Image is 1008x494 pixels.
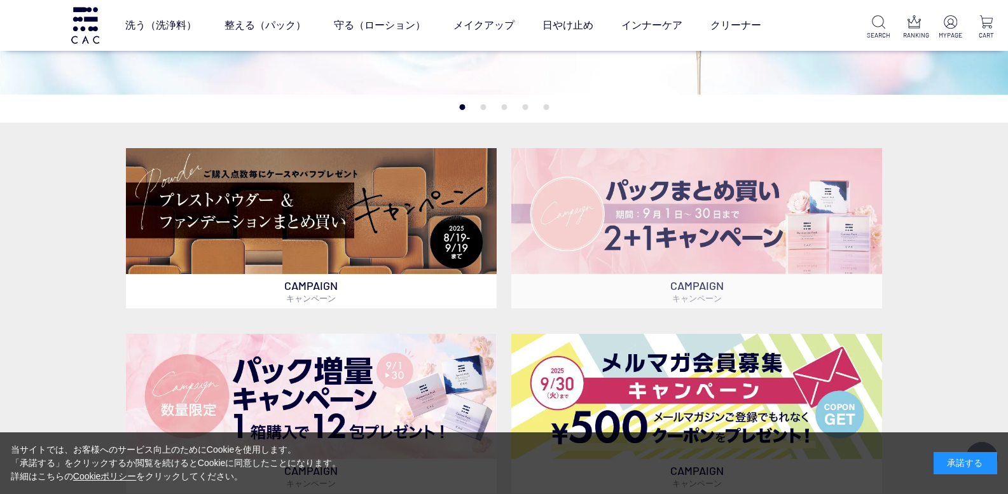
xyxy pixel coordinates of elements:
a: クリーナー [710,8,761,43]
p: CAMPAIGN [126,274,496,308]
img: パックキャンペーン2+1 [511,148,882,274]
a: 守る（ローション） [334,8,425,43]
span: キャンペーン [286,293,336,303]
div: 承諾する [934,452,997,474]
a: 洗う（洗浄料） [125,8,197,43]
a: ベースメイクキャンペーン ベースメイクキャンペーン CAMPAIGNキャンペーン [126,148,496,308]
img: メルマガ会員募集 [511,334,882,460]
button: 4 of 5 [522,104,528,110]
a: 整える（パック） [224,8,306,43]
a: 日やけ止め [542,8,593,43]
div: 当サイトでは、お客様へのサービス向上のためにCookieを使用します。 「承諾する」をクリックするか閲覧を続けるとCookieに同意したことになります。 詳細はこちらの をクリックしてください。 [11,443,342,483]
a: SEARCH [867,15,890,40]
a: メイクアップ [453,8,514,43]
p: RANKING [903,31,926,40]
p: CART [975,31,998,40]
p: CAMPAIGN [511,274,882,308]
img: logo [69,7,101,43]
a: パック増量キャンペーン パック増量キャンペーン CAMPAIGNキャンペーン [126,334,496,493]
button: 1 of 5 [459,104,465,110]
button: 5 of 5 [543,104,549,110]
a: インナーケア [621,8,682,43]
a: メルマガ会員募集 メルマガ会員募集 CAMPAIGNキャンペーン [511,334,882,494]
p: MYPAGE [939,31,962,40]
a: Cookieポリシー [73,471,137,481]
a: パックキャンペーン2+1 パックキャンペーン2+1 CAMPAIGNキャンペーン [511,148,882,308]
img: ベースメイクキャンペーン [126,148,496,273]
button: 3 of 5 [501,104,507,110]
button: 2 of 5 [480,104,486,110]
span: キャンペーン [672,293,722,303]
a: MYPAGE [939,15,962,40]
a: RANKING [903,15,926,40]
a: CART [975,15,998,40]
img: パック増量キャンペーン [126,334,496,459]
p: SEARCH [867,31,890,40]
